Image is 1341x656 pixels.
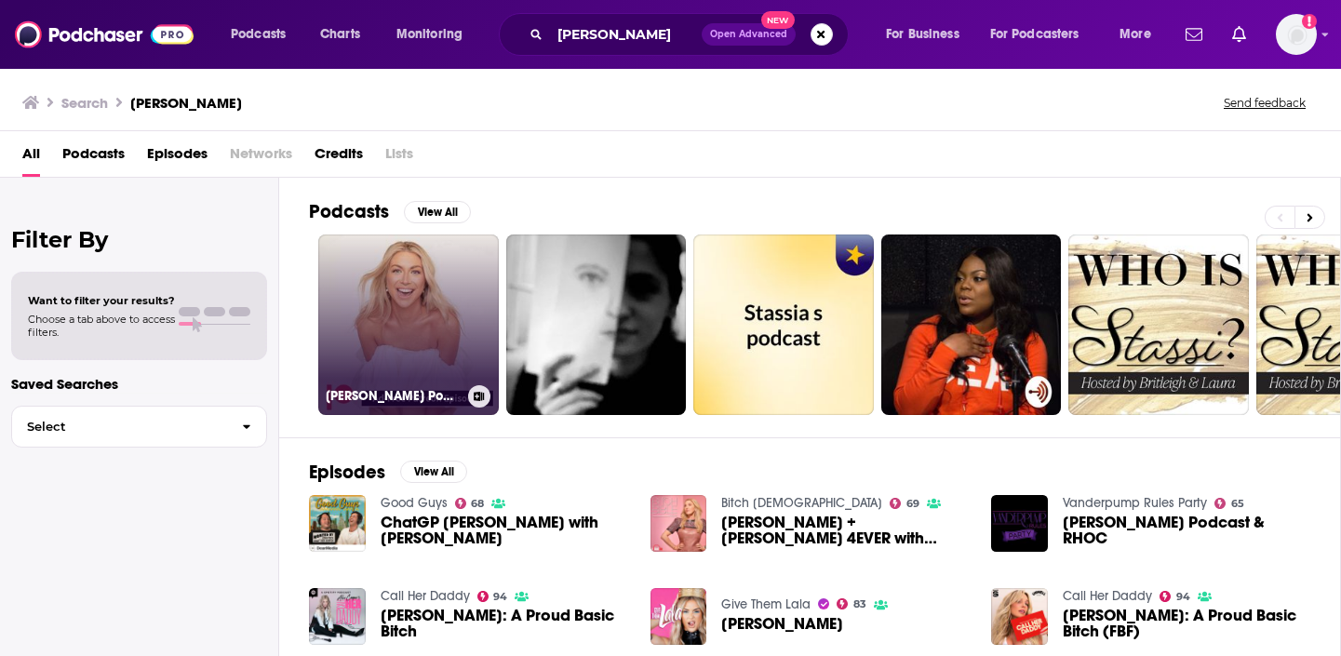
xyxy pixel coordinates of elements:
span: 83 [853,600,866,609]
span: Monitoring [396,21,463,47]
h3: Search [61,94,108,112]
button: open menu [383,20,487,49]
button: open menu [978,20,1106,49]
span: [PERSON_NAME]: A Proud Basic Bitch [381,608,628,639]
span: Lists [385,139,413,177]
span: For Business [886,21,959,47]
span: 69 [906,500,919,508]
span: Networks [230,139,292,177]
span: ChatGP [PERSON_NAME] with [PERSON_NAME] [381,515,628,546]
span: [PERSON_NAME] + [PERSON_NAME] 4EVER with [PERSON_NAME] [721,515,969,546]
span: Podcasts [231,21,286,47]
span: [PERSON_NAME] [721,616,843,632]
span: Choose a tab above to access filters. [28,313,175,339]
button: Show profile menu [1276,14,1317,55]
a: Charts [308,20,371,49]
span: For Podcasters [990,21,1080,47]
a: PodcastsView All [309,200,471,223]
a: Give Them Lala [721,596,811,612]
a: Credits [315,139,363,177]
img: Stassi Schroeder [650,588,707,645]
img: Stassi's Podcast & RHOC [991,495,1048,552]
h2: Filter By [11,226,267,253]
a: Stassi Schroeder [721,616,843,632]
svg: Add a profile image [1302,14,1317,29]
a: Bitch Bible [721,495,882,511]
img: Stassi Schroeder: A Proud Basic Bitch (FBF) [991,588,1048,645]
a: 68 [455,498,485,509]
a: Stassi's Podcast & RHOC [1063,515,1310,546]
button: open menu [218,20,310,49]
div: Search podcasts, credits, & more... [516,13,866,56]
span: More [1120,21,1151,47]
a: Podcasts [62,139,125,177]
h3: [PERSON_NAME] [130,94,242,112]
a: 94 [1160,591,1190,602]
span: [PERSON_NAME]: A Proud Basic Bitch (FBF) [1063,608,1310,639]
img: User Profile [1276,14,1317,55]
a: Show notifications dropdown [1178,19,1210,50]
span: 68 [471,500,484,508]
img: Stassi Schroeder: A Proud Basic Bitch [309,588,366,645]
span: Want to filter your results? [28,294,175,307]
button: Open AdvancedNew [702,23,796,46]
button: View All [404,201,471,223]
h3: [PERSON_NAME] Podcasts [326,388,461,404]
span: Select [12,421,227,433]
button: open menu [873,20,983,49]
span: 65 [1231,500,1244,508]
h2: Episodes [309,461,385,484]
span: New [761,11,795,29]
a: Stassi Schroeder: A Proud Basic Bitch (FBF) [1063,608,1310,639]
a: 65 [1214,498,1244,509]
span: Charts [320,21,360,47]
a: EpisodesView All [309,461,467,484]
img: STASSI + JACKIE 4EVER with Stassi Schroeder [650,495,707,552]
a: STASSI + JACKIE 4EVER with Stassi Schroeder [721,515,969,546]
span: Logged in as alignPR [1276,14,1317,55]
img: Podchaser - Follow, Share and Rate Podcasts [15,17,194,52]
a: Episodes [147,139,208,177]
a: 94 [477,591,508,602]
a: Good Guys [381,495,448,511]
h2: Podcasts [309,200,389,223]
a: Call Her Daddy [1063,588,1152,604]
span: 94 [493,593,507,601]
a: Stassi Schroeder: A Proud Basic Bitch [381,608,628,639]
img: ChatGP Stassi with Stassi Schroeder [309,495,366,552]
p: Saved Searches [11,375,267,393]
button: Send feedback [1218,95,1311,111]
a: All [22,139,40,177]
a: ChatGP Stassi with Stassi Schroeder [381,515,628,546]
a: 83 [837,598,866,609]
a: Call Her Daddy [381,588,470,604]
span: 94 [1176,593,1190,601]
button: View All [400,461,467,483]
button: open menu [1106,20,1174,49]
span: [PERSON_NAME] Podcast & RHOC [1063,515,1310,546]
a: Vanderpump Rules Party [1063,495,1207,511]
button: Select [11,406,267,448]
span: Open Advanced [710,30,787,39]
input: Search podcasts, credits, & more... [550,20,702,49]
a: [PERSON_NAME] Podcasts [318,234,499,415]
a: 69 [890,498,919,509]
a: Show notifications dropdown [1225,19,1254,50]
